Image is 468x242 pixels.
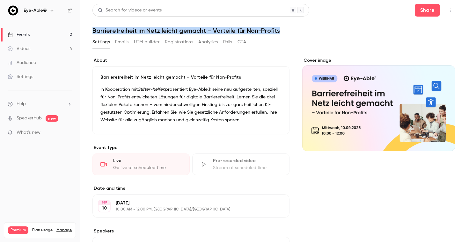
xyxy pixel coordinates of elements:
p: 10:00 AM - 12:00 PM, [GEOGRAPHIC_DATA]/[GEOGRAPHIC_DATA] [116,207,256,212]
span: What's new [17,129,40,136]
label: Speakers [92,228,289,234]
a: Manage [56,228,72,233]
div: Pre-recorded video [213,158,282,164]
label: About [92,57,289,64]
img: Eye-Able® [8,5,18,16]
button: UTM builder [134,37,160,47]
span: new [46,115,58,122]
p: Event type [92,145,289,151]
div: Settings [8,74,33,80]
span: Help [17,101,26,107]
div: SEP [99,200,110,205]
p: 10 [102,205,107,211]
a: SpeakerHub [17,115,42,122]
p: Barrierefreiheit im Netz leicht gemacht – Vorteile für Non-Profits [100,74,282,81]
div: Stream at scheduled time [213,165,282,171]
div: LiveGo live at scheduled time [92,153,190,175]
div: Audience [8,60,36,66]
div: Go live at scheduled time [113,165,182,171]
button: Polls [223,37,232,47]
h1: Barrierefreiheit im Netz leicht gemacht – Vorteile für Non-Profits [92,27,455,34]
div: Search for videos or events [98,7,162,14]
li: help-dropdown-opener [8,101,72,107]
button: Emails [115,37,128,47]
span: Premium [8,226,28,234]
p: In Kooperation mit präsentiert Eye-Able® seine neu aufgestellten, speziell für Non-Profits entwic... [100,86,282,124]
iframe: Noticeable Trigger [64,130,72,136]
div: Events [8,32,30,38]
span: Plan usage [32,228,53,233]
button: Registrations [165,37,193,47]
div: Live [113,158,182,164]
h6: Eye-Able® [24,7,47,14]
button: Analytics [198,37,218,47]
button: Settings [92,37,110,47]
label: Date and time [92,185,289,192]
p: [DATE] [116,200,256,206]
div: Pre-recorded videoStream at scheduled time [192,153,289,175]
section: Cover image [302,57,455,151]
div: Videos [8,46,30,52]
em: Stifter-helfen [138,87,165,92]
button: CTA [238,37,246,47]
button: Share [415,4,440,17]
label: Cover image [302,57,455,64]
